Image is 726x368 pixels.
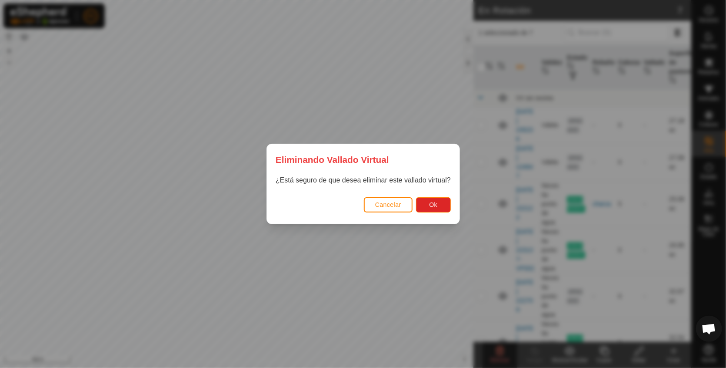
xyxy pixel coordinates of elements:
p: ¿Está seguro de que desea eliminar este vallado virtual? [276,175,451,186]
div: Chat abierto [696,316,722,342]
span: Ok [429,201,437,208]
button: Ok [416,197,450,213]
span: Cancelar [375,201,401,208]
span: Eliminando Vallado Virtual [276,153,389,166]
button: Cancelar [363,197,412,213]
